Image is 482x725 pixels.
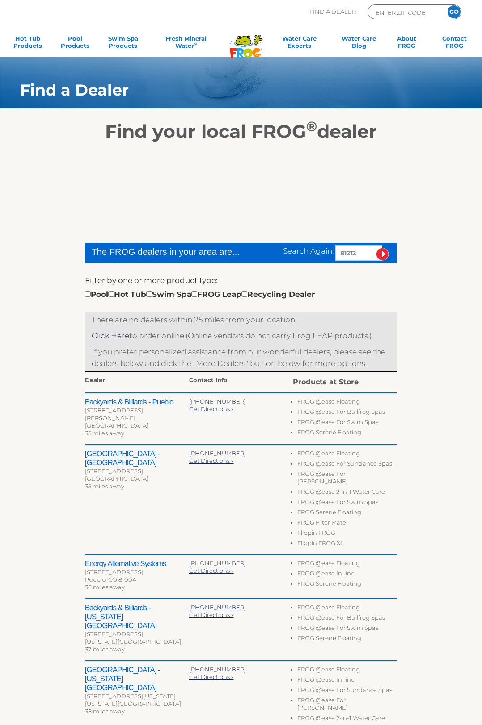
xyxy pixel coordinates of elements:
a: [PHONE_NUMBER] [189,666,246,673]
div: [US_STATE][GEOGRAPHIC_DATA] [85,700,189,708]
div: The FROG dealers in your area are... [92,245,245,258]
p: There are no dealers within 25 miles from your location. [92,314,391,325]
span: Search Again: [283,246,334,255]
input: Submit [376,248,389,261]
a: Water CareExperts [269,35,330,53]
a: Get Directions » [189,673,234,680]
a: PoolProducts [57,35,94,53]
span: to order online. [92,331,186,340]
div: [STREET_ADDRESS] [85,467,189,475]
h2: [GEOGRAPHIC_DATA] - [US_STATE][GEOGRAPHIC_DATA] [85,666,189,692]
li: Flippin FROG XL [297,539,397,550]
li: FROG @ease For Swim Spas [297,624,397,634]
div: [GEOGRAPHIC_DATA] [85,422,189,429]
img: Frog Products Logo [225,23,267,58]
div: Pueblo, CO 81004 [85,576,189,583]
sup: ® [306,118,317,135]
div: Contact Info [189,376,293,387]
span: 36 miles away [85,583,125,591]
div: Products at Store [293,376,397,388]
p: Find A Dealer [309,4,356,19]
p: (Online vendors do not carry Frog LEAP products.) [92,330,391,342]
li: FROG @ease In-line [297,676,397,686]
li: FROG @ease Floating [297,666,397,676]
a: Get Directions » [189,611,234,618]
li: FROG @ease Floating [297,398,397,408]
a: Water CareBlog [340,35,377,53]
a: [PHONE_NUMBER] [189,604,246,611]
h2: Backyards & Billiards - [US_STATE][GEOGRAPHIC_DATA] [85,604,189,630]
li: FROG @ease In-line [297,570,397,580]
div: Pool Hot Tub Swim Spa FROG Leap Recycling Dealer [85,288,315,300]
li: FROG @ease For Swim Spas [297,418,397,429]
a: Get Directions » [189,405,234,412]
span: 37 miles away [85,646,125,653]
li: FROG @ease For Bullfrog Spas [297,614,397,624]
label: Filter by one or more product type: [85,275,218,286]
li: FROG @ease For Sundance Spas [297,686,397,696]
li: FROG @ease Floating [297,559,397,570]
span: 35 miles away [85,483,124,490]
div: [US_STATE][GEOGRAPHIC_DATA] [85,638,189,646]
h1: Find a Dealer [20,81,428,99]
li: FROG @ease For Sundance Spas [297,460,397,470]
a: ContactFROG [436,35,473,53]
a: [PHONE_NUMBER] [189,398,246,405]
input: GO [448,5,461,18]
li: Flippin FROG [297,529,397,539]
span: 38 miles away [85,708,125,715]
li: FROG @ease For [PERSON_NAME] [297,470,397,488]
span: 35 miles away [85,429,124,437]
li: FROG Serene Floating [297,634,397,645]
a: Click Here [92,331,129,340]
li: FROG Serene Floating [297,580,397,590]
li: FROG Serene Floating [297,508,397,519]
div: [STREET_ADDRESS][US_STATE] [85,692,189,700]
li: FROG Serene Floating [297,429,397,439]
div: [STREET_ADDRESS] [85,568,189,576]
li: FROG @ease For Bullfrog Spas [297,408,397,418]
li: FROG Filter Mate [297,519,397,529]
sup: ∞ [194,42,197,46]
h2: Energy Alternative Systems [85,559,189,568]
h2: [GEOGRAPHIC_DATA] - [GEOGRAPHIC_DATA] [85,450,189,467]
a: [PHONE_NUMBER] [189,559,246,567]
li: FROG @ease Floating [297,604,397,614]
a: AboutFROG [388,35,425,53]
li: FROG @ease 2-in-1 Water Care [297,714,397,725]
a: Fresh MineralWater∞ [152,35,220,53]
p: If you prefer personalized assistance from our wonderful dealers, please see the dealers below an... [92,346,391,369]
div: [STREET_ADDRESS] [85,630,189,638]
div: Dealer [85,376,189,387]
li: FROG @ease 2-in-1 Water Care [297,488,397,498]
a: [PHONE_NUMBER] [189,450,246,457]
a: Get Directions » [189,567,234,574]
li: FROG @ease For Swim Spas [297,498,397,508]
div: [STREET_ADDRESS][PERSON_NAME] [85,407,189,422]
li: FROG @ease For [PERSON_NAME] [297,696,397,714]
a: Swim SpaProducts [105,35,142,53]
li: FROG @ease Floating [297,450,397,460]
div: [GEOGRAPHIC_DATA] [85,475,189,483]
h2: Backyards & Billiards - Pueblo [85,398,189,407]
a: Get Directions » [189,457,234,464]
h2: Find your local FROG dealer [7,120,475,142]
a: Hot TubProducts [9,35,46,53]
